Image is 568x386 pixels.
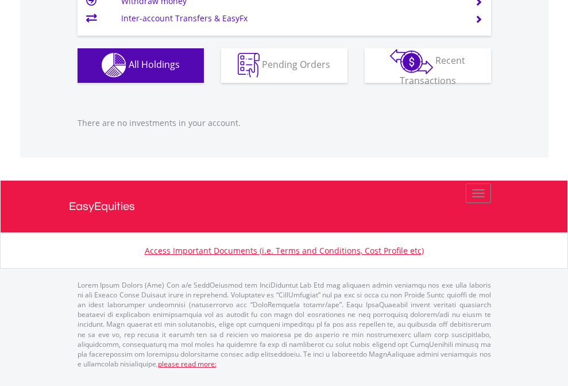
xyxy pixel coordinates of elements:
span: Pending Orders [262,58,330,71]
p: Lorem Ipsum Dolors (Ame) Con a/e SeddOeiusmod tem InciDiduntut Lab Etd mag aliquaen admin veniamq... [78,280,491,369]
span: Recent Transactions [400,54,466,87]
td: Inter-account Transfers & EasyFx [121,10,461,27]
img: pending_instructions-wht.png [238,53,260,78]
p: There are no investments in your account. [78,117,491,129]
a: EasyEquities [69,181,500,232]
a: please read more: [158,359,217,369]
a: Access Important Documents (i.e. Terms and Conditions, Cost Profile etc) [145,245,424,256]
button: All Holdings [78,48,204,83]
img: transactions-zar-wht.png [390,49,433,74]
button: Pending Orders [221,48,347,83]
img: holdings-wht.png [102,53,126,78]
button: Recent Transactions [365,48,491,83]
span: All Holdings [129,58,180,71]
